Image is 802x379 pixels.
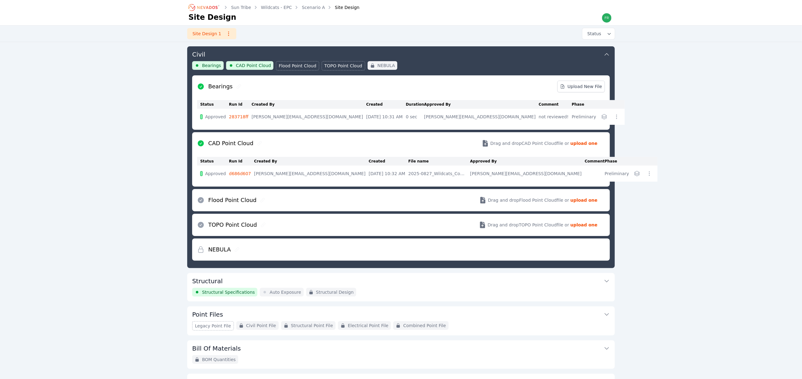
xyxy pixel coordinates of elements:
[187,46,615,268] div: CivilBearingsCAD Point CloudFlood Point CloudTOPO Point CloudNEBULABearingsUpload New FileStatusR...
[279,63,316,69] span: Flood Point Cloud
[208,196,256,204] h2: Flood Point Cloud
[254,166,369,182] td: [PERSON_NAME][EMAIL_ADDRESS][DOMAIN_NAME]
[602,13,612,23] img: frida.manzo@nevados.solar
[490,140,569,146] span: Drag and drop CAD Point Cloud file or
[470,157,585,166] th: Approved By
[202,62,221,69] span: Bearings
[366,100,406,109] th: Created
[192,277,223,285] h3: Structural
[205,171,226,177] span: Approved
[202,289,255,295] span: Structural Specifications
[470,166,585,182] td: [PERSON_NAME][EMAIL_ADDRESS][DOMAIN_NAME]
[605,157,632,166] th: Phase
[605,171,629,177] div: Preliminary
[208,82,233,91] h2: Bearings
[192,50,205,59] h3: Civil
[187,273,615,301] div: StructuralStructural SpecificationsAuto ExposureStructural Design
[254,157,369,166] th: Created By
[406,100,424,109] th: Duration
[408,157,470,166] th: File name
[270,289,301,295] span: Auto Exposure
[205,114,226,120] span: Approved
[424,109,539,125] td: [PERSON_NAME][EMAIL_ADDRESS][DOMAIN_NAME]
[570,222,597,228] strong: upload one
[585,31,601,37] span: Status
[188,12,236,22] h1: Site Design
[424,100,539,109] th: Approved By
[251,100,366,109] th: Created By
[406,114,421,120] div: 0 sec
[539,114,569,120] div: not reviewed!
[192,310,223,319] h3: Point Files
[195,323,231,329] span: Legacy Point File
[208,245,231,254] h2: NEBULA
[378,62,395,69] span: NEBULA
[192,46,610,61] button: Civil
[291,322,333,329] span: Structural Point File
[572,114,596,120] div: Preliminary
[192,273,610,288] button: Structural
[326,4,360,11] div: Site Design
[192,344,241,353] h3: Bill Of Materials
[572,100,599,109] th: Phase
[261,4,292,11] a: Wildcats - EPC
[251,109,366,125] td: [PERSON_NAME][EMAIL_ADDRESS][DOMAIN_NAME]
[208,221,257,229] h2: TOPO Point Cloud
[403,322,446,329] span: Combined Point File
[560,83,602,90] span: Upload New File
[471,216,605,234] button: Drag and dropTOPO Point Cloudfile or upload one
[585,157,605,166] th: Comment
[324,63,362,69] span: TOPO Point Cloud
[369,166,408,182] td: [DATE] 10:32 AM
[187,28,236,39] a: Site Design 1
[187,306,615,335] div: Point FilesLegacy Point FileCivil Point FileStructural Point FileElectrical Point FileCombined Po...
[197,157,229,166] th: Status
[192,306,610,321] button: Point Files
[474,135,605,152] button: Drag and dropCAD Point Cloudfile or upload one
[229,114,248,119] a: 283718ff
[316,289,354,295] span: Structural Design
[302,4,325,11] a: Scenario A
[192,340,610,355] button: Bill Of Materials
[188,2,360,12] nav: Breadcrumb
[229,171,251,176] a: d686d607
[570,140,597,146] strong: upload one
[488,197,569,203] span: Drag and drop Flood Point Cloud file or
[557,81,605,92] a: Upload New File
[187,340,615,369] div: Bill Of MaterialsBOM Quantities
[366,109,406,125] td: [DATE] 10:31 AM
[539,100,572,109] th: Comment
[348,322,388,329] span: Electrical Point File
[582,28,615,39] button: Status
[229,157,254,166] th: Run Id
[229,100,251,109] th: Run Id
[246,322,276,329] span: Civil Point File
[408,171,467,177] div: 2025-0827_Wildcats_CogoExport.csv
[231,4,251,11] a: Sun Tribe
[488,222,569,228] span: Drag and drop TOPO Point Cloud file or
[369,157,408,166] th: Created
[202,356,236,363] span: BOM Quantities
[472,192,605,209] button: Drag and dropFlood Point Cloudfile or upload one
[236,62,271,69] span: CAD Point Cloud
[570,197,597,203] strong: upload one
[197,100,229,109] th: Status
[208,139,253,148] h2: CAD Point Cloud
